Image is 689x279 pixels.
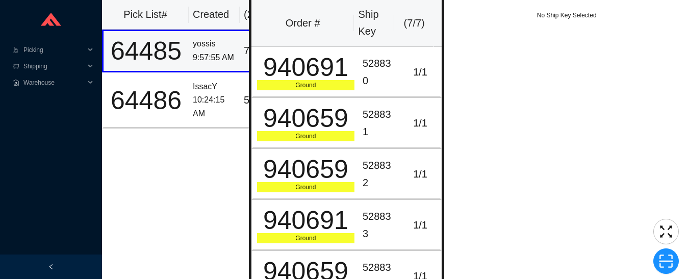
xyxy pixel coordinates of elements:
[257,80,354,90] div: Ground
[653,248,679,274] button: scan
[444,10,689,20] div: No Ship Key Selected
[193,51,236,65] div: 9:57:55 AM
[244,92,275,109] div: 5 / 5
[257,131,354,141] div: Ground
[257,233,354,243] div: Ground
[193,93,236,120] div: 10:24:15 AM
[363,157,396,191] div: 528832
[244,42,275,59] div: 7 / 7
[404,166,437,183] div: 1 / 1
[108,38,185,64] div: 64485
[398,15,430,32] div: ( 7 / 7 )
[257,182,354,192] div: Ground
[48,264,54,270] span: left
[257,157,354,182] div: 940659
[23,42,85,58] span: Picking
[193,37,236,51] div: yossis
[654,253,678,269] span: scan
[23,58,85,74] span: Shipping
[404,115,437,132] div: 1 / 1
[363,106,396,140] div: 528831
[257,208,354,233] div: 940691
[108,88,185,113] div: 64486
[363,55,396,89] div: 528830
[257,106,354,131] div: 940659
[404,64,437,81] div: 1 / 1
[653,219,679,244] button: fullscreen
[363,208,396,242] div: 528833
[244,6,276,23] div: ( 2 )
[654,224,678,239] span: fullscreen
[193,80,236,94] div: IssacY
[23,74,85,91] span: Warehouse
[404,217,437,234] div: 1 / 1
[257,55,354,80] div: 940691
